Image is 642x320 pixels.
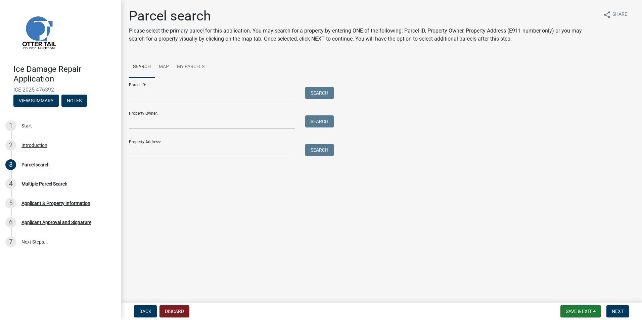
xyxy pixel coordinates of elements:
[13,95,59,107] button: View Summary
[139,309,151,314] span: Back
[603,11,611,19] i: share
[5,159,16,170] div: 3
[21,162,50,167] div: Parcel search
[13,64,116,84] h4: Ice Damage Repair Application
[305,115,334,127] button: Search
[13,87,107,93] span: ICE-2025-476392
[134,305,157,317] button: Back
[129,8,598,24] h1: Parcel search
[13,7,64,57] img: Otter Tail County, Minnesota
[21,201,90,206] div: Applicant & Property Information
[159,305,189,317] button: Discard
[21,181,67,186] div: Multiple Parcel Search
[61,95,87,107] button: Notes
[129,56,155,78] a: Search
[566,309,592,314] span: Save & Exit
[5,178,16,189] div: 4
[5,140,16,151] div: 2
[21,123,32,128] div: Start
[21,220,91,225] div: Applicant Approval and Signature
[5,198,16,209] div: 5
[5,217,16,228] div: 6
[305,144,334,156] button: Search
[5,120,16,131] div: 1
[560,305,601,317] button: Save & Exit
[21,143,47,148] div: Introduction
[13,98,59,104] wm-modal-confirm: Summary
[61,98,87,104] wm-modal-confirm: Notes
[612,11,627,19] span: Share
[612,309,624,314] span: Next
[155,56,173,78] a: Map
[598,8,633,21] button: shareShare
[305,87,334,99] button: Search
[5,236,16,247] div: 7
[129,27,598,43] p: Please select the primary parcel for this application. You may search for a property by entering ...
[606,305,629,317] button: Next
[173,56,209,78] a: My Parcels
